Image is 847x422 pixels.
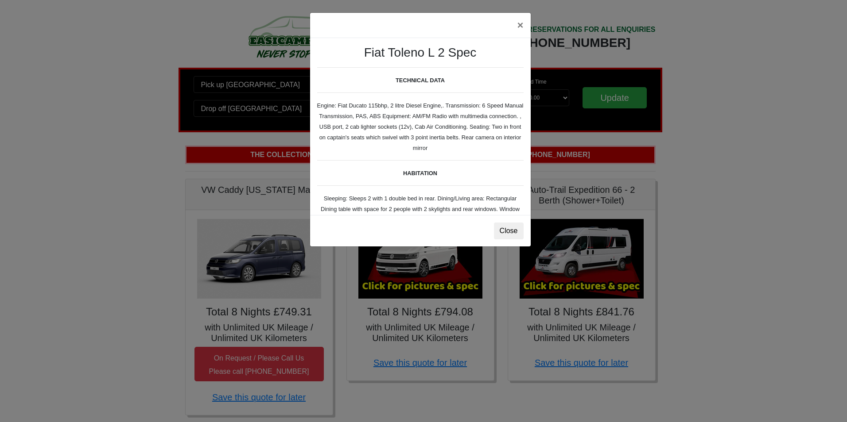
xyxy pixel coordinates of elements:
h3: Fiat Toleno L 2 Spec [317,45,524,60]
b: HABITATION [403,170,437,176]
button: × [510,13,530,38]
b: TECHNICAL DATA [396,77,445,84]
button: Close [494,223,524,239]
